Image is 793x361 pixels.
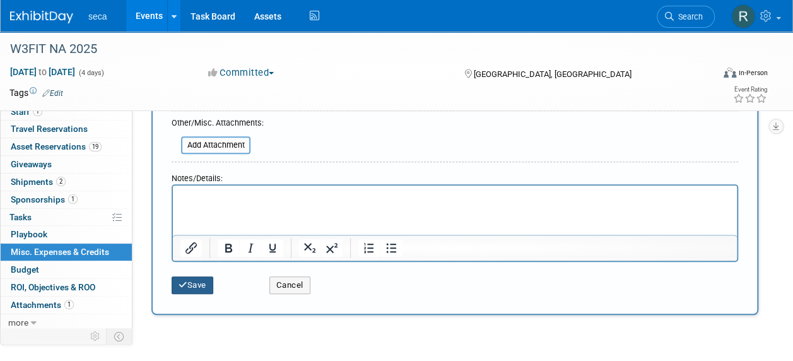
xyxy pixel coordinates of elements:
span: [GEOGRAPHIC_DATA], [GEOGRAPHIC_DATA] [474,69,631,79]
a: Travel Reservations [1,121,132,138]
img: Rachel Jordan [731,4,755,28]
button: Italic [240,239,261,257]
a: Giveaways [1,156,132,173]
a: Budget [1,261,132,278]
button: Cancel [269,276,310,294]
a: Playbook [1,226,132,243]
a: Sponsorships1 [1,191,132,208]
td: Personalize Event Tab Strip [85,328,107,345]
a: ROI, Objectives & ROO [1,279,132,296]
span: Tasks [9,212,32,222]
span: 19 [89,142,102,151]
a: Attachments1 [1,297,132,314]
span: Sponsorships [11,194,78,204]
button: Bold [218,239,239,257]
span: (4 days) [78,69,104,77]
span: Asset Reservations [11,141,102,151]
span: Playbook [11,229,47,239]
span: Misc. Expenses & Credits [11,247,109,257]
button: Bullet list [380,239,402,257]
span: Search [674,12,703,21]
td: Tags [9,86,63,99]
span: Shipments [11,177,66,187]
a: more [1,314,132,331]
div: Event Rating [733,86,767,93]
span: 1 [33,107,42,116]
a: Shipments2 [1,174,132,191]
button: Subscript [299,239,320,257]
img: Format-Inperson.png [724,68,736,78]
div: In-Person [738,68,768,78]
span: 1 [64,300,74,309]
img: ExhibitDay [10,11,73,23]
a: Tasks [1,209,132,226]
button: Underline [262,239,283,257]
span: Staff [11,107,42,117]
div: Notes/Details: [172,167,738,184]
span: 1 [68,194,78,204]
button: Save [172,276,213,294]
button: Superscript [321,239,343,257]
a: Edit [42,89,63,98]
a: Staff1 [1,104,132,121]
button: Numbered list [358,239,380,257]
span: Attachments [11,300,74,310]
span: Travel Reservations [11,124,88,134]
span: seca [88,11,107,21]
a: Asset Reservations19 [1,138,132,155]
span: more [8,317,28,328]
iframe: Rich Text Area [173,186,737,235]
span: to [37,67,49,77]
div: W3FIT NA 2025 [6,38,703,61]
button: Committed [204,66,279,80]
span: Budget [11,264,39,275]
span: [DATE] [DATE] [9,66,76,78]
td: Toggle Event Tabs [107,328,132,345]
div: Event Format [657,66,768,85]
div: Other/Misc. Attachments: [172,117,264,132]
a: Misc. Expenses & Credits [1,244,132,261]
span: Giveaways [11,159,52,169]
span: 2 [56,177,66,186]
a: Search [657,6,715,28]
button: Insert/edit link [180,239,202,257]
span: ROI, Objectives & ROO [11,282,95,292]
